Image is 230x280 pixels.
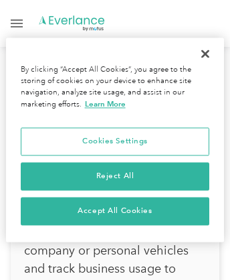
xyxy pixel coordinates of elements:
[21,163,210,191] button: Reject All
[6,38,225,242] div: Privacy
[38,15,106,32] a: Go to homepage
[85,100,126,109] a: More information about your privacy, opens in a new tab
[191,39,220,68] button: Close
[21,128,210,156] button: Cookies Settings
[21,198,210,226] button: Accept All Cookies
[5,11,28,36] a: Open Menu
[21,64,210,111] div: By clicking “Accept All Cookies”, you agree to the storing of cookies on your device to enhance s...
[6,38,225,242] div: Cookie banner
